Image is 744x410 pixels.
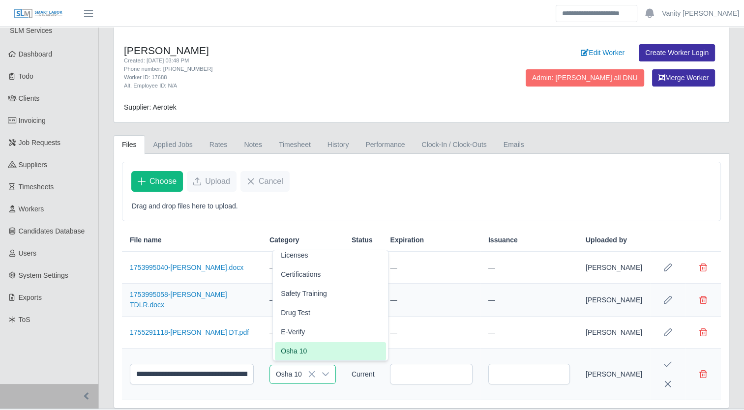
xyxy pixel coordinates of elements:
[578,284,650,317] td: [PERSON_NAME]
[19,249,37,257] span: Users
[281,346,307,356] span: Osha 10
[132,201,711,211] p: Drag and drop files here to upload.
[145,135,201,154] a: Applied Jobs
[344,349,383,400] td: Current
[262,252,344,284] td: —
[480,317,578,349] td: —
[281,289,327,299] span: Safety Training
[495,135,533,154] a: Emails
[390,235,423,245] span: Expiration
[352,235,373,245] span: Status
[124,103,177,111] span: Supplier: Aerotek
[556,5,637,22] input: Search
[187,171,237,192] button: Upload
[124,65,465,73] div: Phone number: [PHONE_NUMBER]
[382,284,480,317] td: —
[19,50,53,58] span: Dashboard
[236,135,270,154] a: Notes
[269,235,299,245] span: Category
[275,323,386,341] li: E-Verify
[262,284,344,317] td: —
[480,284,578,317] td: —
[19,227,85,235] span: Candidates Database
[281,327,305,337] span: E-Verify
[382,252,480,284] td: —
[693,322,713,342] button: Delete file
[19,293,42,301] span: Exports
[281,269,321,280] span: Certifications
[586,235,627,245] span: Uploaded by
[319,135,357,154] a: History
[658,354,678,374] button: Save Edit
[578,349,650,400] td: [PERSON_NAME]
[480,252,578,284] td: —
[275,285,386,303] li: Safety Training
[275,342,386,360] li: Osha 10
[639,44,715,61] a: Create Worker Login
[19,316,30,323] span: ToS
[259,176,283,187] span: Cancel
[526,69,644,87] button: Admin: [PERSON_NAME] all DNU
[574,44,631,61] a: Edit Worker
[658,374,678,394] button: Cancel Edit
[262,317,344,349] td: —
[19,117,46,124] span: Invoicing
[275,304,386,322] li: Drug Test
[578,317,650,349] td: [PERSON_NAME]
[357,135,413,154] a: Performance
[124,73,465,82] div: Worker ID: 17688
[19,72,33,80] span: Todo
[413,135,495,154] a: Clock-In / Clock-Outs
[114,135,145,154] a: Files
[693,258,713,277] button: Delete file
[19,271,68,279] span: System Settings
[281,308,310,318] span: Drug Test
[130,264,243,271] a: 1753995040-[PERSON_NAME].docx
[124,57,465,65] div: Created: [DATE] 03:48 PM
[270,365,316,383] span: Osha 10
[578,252,650,284] td: [PERSON_NAME]
[488,235,518,245] span: Issuance
[693,364,713,384] button: Delete file
[19,94,40,102] span: Clients
[240,171,290,192] button: Cancel
[19,161,47,169] span: Suppliers
[270,135,319,154] a: Timesheet
[658,290,678,310] button: Row Edit
[130,235,162,245] span: File name
[205,176,230,187] span: Upload
[693,290,713,310] button: Delete file
[658,258,678,277] button: Row Edit
[275,265,386,284] li: Certifications
[10,27,52,34] span: SLM Services
[275,246,386,264] li: Licenses
[14,8,63,19] img: SLM Logo
[124,44,465,57] h4: [PERSON_NAME]
[131,171,183,192] button: Choose
[149,176,177,187] span: Choose
[130,291,227,309] a: 1753995058-[PERSON_NAME] TDLR.docx
[201,135,236,154] a: Rates
[382,317,480,349] td: —
[130,328,249,336] a: 1755291118-[PERSON_NAME] DT.pdf
[19,183,54,191] span: Timesheets
[19,205,44,213] span: Workers
[281,250,308,261] span: Licenses
[19,139,61,146] span: Job Requests
[124,82,465,90] div: Alt. Employee ID: N/A
[652,69,715,87] button: Merge Worker
[658,322,678,342] button: Row Edit
[662,8,739,19] a: Vanity [PERSON_NAME]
